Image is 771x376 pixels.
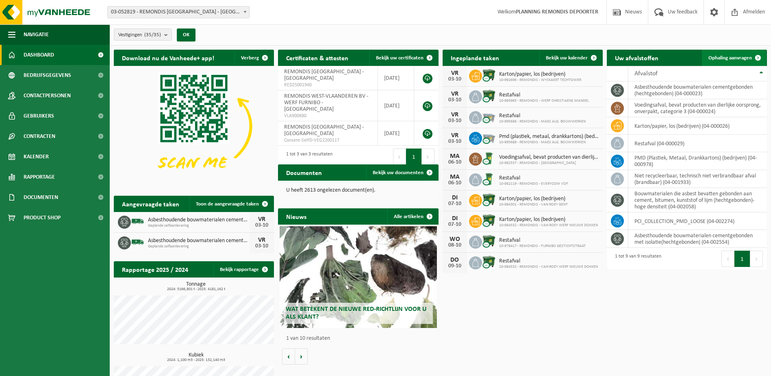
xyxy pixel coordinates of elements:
span: Restafval [499,258,598,265]
div: 03-10 [447,118,463,124]
span: VLA900880 [284,113,371,119]
span: 10-982119 - REMONDIS - EVERYCOM VOF [499,181,568,186]
span: Karton/papier, los (bedrijven) [499,196,568,202]
div: VR [254,237,270,243]
td: PMD (Plastiek, Metaal, Drankkartons) (bedrijven) (04-000978) [628,152,767,170]
div: VR [447,132,463,139]
img: Download de VHEPlus App [114,66,274,186]
button: Next [422,149,434,165]
img: WB-2500-CU [482,110,496,124]
div: 03-10 [447,139,463,144]
span: 10-992696 - REMONDIS - WYCKAERT TECHTOWER [499,78,581,83]
img: BL-SO-LV [131,214,145,228]
button: 1 [406,149,422,165]
div: MA [447,153,463,160]
td: niet recycleerbaar, technisch niet verbrandbaar afval (brandbaar) (04-001933) [628,170,767,188]
h2: Download nu de Vanheede+ app! [114,50,222,66]
div: VR [254,216,270,223]
td: bouwmaterialen die asbest bevatten gebonden aan cement, bitumen, kunststof of lijm (hechtgebonden... [628,188,767,212]
count: (35/35) [144,32,161,37]
span: 03-052819 - REMONDIS WEST-VLAANDEREN - OOSTENDE [108,7,249,18]
span: Afvalstof [634,70,658,77]
span: Wat betekent de nieuwe RED-richtlijn voor u als klant? [286,306,426,320]
button: Next [750,251,763,267]
span: Bekijk uw kalender [546,55,588,61]
div: WO [447,236,463,243]
div: 1 tot 3 van 3 resultaten [282,148,332,166]
td: restafval (04-000029) [628,135,767,152]
h2: Rapportage 2025 / 2024 [114,261,196,277]
button: Volgende [295,348,308,365]
span: Voedingsafval, bevat producten van dierlijke oorsprong, onverpakt, categorie 3 [499,154,599,161]
a: Toon de aangevraagde taken [189,196,273,212]
img: WB-2500-CU [482,131,496,144]
h2: Nieuws [278,208,315,224]
button: Vorige [282,348,295,365]
span: Geplande zelfaanlevering [148,244,250,249]
button: 1 [734,251,750,267]
td: PCI_COLLECTION_PMD_LOOSE (04-002274) [628,212,767,230]
div: 08-10 [447,243,463,248]
span: Verberg [241,55,259,61]
span: Asbesthoudende bouwmaterialen cementgebonden (hechtgebonden) [148,217,250,223]
img: WB-1100-CU [482,214,496,227]
a: Bekijk uw certificaten [369,50,438,66]
span: Contactpersonen [24,85,71,106]
span: Ophaling aanvragen [708,55,752,61]
span: Dashboard [24,45,54,65]
td: asbesthoudende bouwmaterialen cementgebonden (hechtgebonden) (04-000023) [628,81,767,99]
img: BL-SO-LV [131,235,145,249]
a: Bekijk uw kalender [539,50,602,66]
img: WB-0240-CU [482,172,496,186]
div: 03-10 [254,243,270,249]
button: OK [177,28,195,42]
span: 2024: 5166,801 t - 2025: 4181,162 t [118,287,274,291]
div: MA [447,174,463,180]
span: Rapportage [24,167,55,187]
a: Bekijk rapportage [213,261,273,278]
span: Documenten [24,187,58,208]
div: 03-10 [254,223,270,228]
h2: Ingeplande taken [443,50,507,66]
span: Karton/papier, los (bedrijven) [499,71,581,78]
div: 06-10 [447,160,463,165]
span: 10-984532 - REMONDIS - VAN ROEY WERF NIEUWE DOKKEN [499,265,598,269]
div: 06-10 [447,180,463,186]
a: Alle artikelen [387,208,438,225]
span: Bekijk uw certificaten [376,55,424,61]
div: VR [447,111,463,118]
span: 2024: 1,100 m3 - 2025: 132,140 m3 [118,358,274,362]
span: Asbesthoudende bouwmaterialen cementgebonden (hechtgebonden) [148,238,250,244]
span: Product Shop [24,208,61,228]
span: 10-995688 - REMONDIS - MAES ALG. BOUWWERKEN [499,140,599,145]
button: Previous [721,251,734,267]
div: DI [447,215,463,222]
img: WB-1100-CU [482,193,496,207]
span: Pmd (plastiek, metaal, drankkartons) (bedrijven) [499,133,599,140]
span: Toon de aangevraagde taken [196,201,259,207]
button: Vestigingen(35/35) [114,28,172,41]
a: Bekijk uw documenten [366,164,438,181]
h3: Tonnage [118,282,274,291]
img: WB-1100-CU [482,234,496,248]
div: DI [447,195,463,201]
img: WB-1100-CU [482,255,496,269]
span: 10-984532 - REMONDIS - VAN ROEY WERF NIEUWE DOKKEN [499,223,598,228]
td: [DATE] [378,121,414,146]
h2: Certificaten & attesten [278,50,356,66]
div: VR [447,91,463,97]
div: 07-10 [447,201,463,207]
div: 03-10 [447,77,463,82]
button: Previous [393,149,406,165]
span: Restafval [499,92,589,98]
div: 09-10 [447,263,463,269]
h3: Kubiek [118,352,274,362]
span: Vestigingen [118,29,161,41]
img: WB-0240-CU [482,151,496,165]
span: RED25001940 [284,82,371,88]
span: Restafval [499,113,586,119]
span: 10-978417 - REMONDIS - FURNIBO GESTICHTSTRAAT [499,244,586,249]
span: Karton/papier, los (bedrijven) [499,216,598,223]
span: REMONDIS [GEOGRAPHIC_DATA] - [GEOGRAPHIC_DATA] [284,69,364,81]
a: Ophaling aanvragen [702,50,766,66]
